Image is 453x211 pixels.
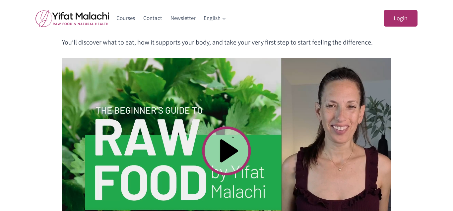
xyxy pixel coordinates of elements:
img: yifat_logo41_en.png [35,10,109,27]
a: Newsletter [166,10,200,26]
button: Child menu of English [200,10,230,26]
nav: Primary Navigation [112,10,230,26]
a: Login [384,10,418,27]
a: Courses [112,10,139,26]
a: Contact [139,10,166,26]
